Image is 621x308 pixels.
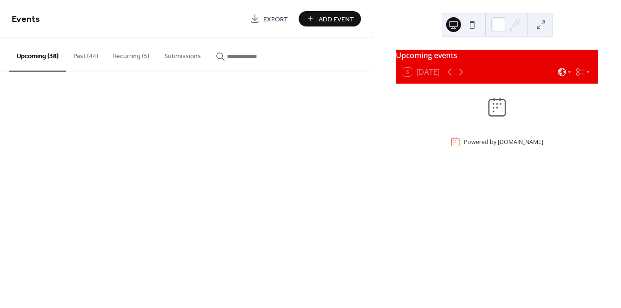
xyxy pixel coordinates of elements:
span: Export [263,14,288,24]
a: Export [243,11,295,26]
button: Recurring (5) [106,38,157,71]
div: Upcoming events [396,50,598,61]
button: Upcoming (38) [9,38,66,72]
span: Events [12,10,40,28]
button: Add Event [299,11,361,26]
span: Add Event [319,14,354,24]
div: Powered by [464,138,543,146]
button: Submissions [157,38,208,71]
a: [DOMAIN_NAME] [498,138,543,146]
button: Past (44) [66,38,106,71]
